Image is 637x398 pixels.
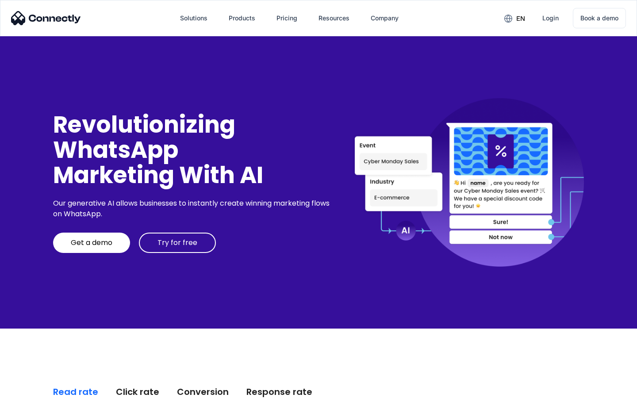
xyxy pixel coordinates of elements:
img: Connectly Logo [11,11,81,25]
a: Book a demo [573,8,626,28]
div: Our generative AI allows businesses to instantly create winning marketing flows on WhatsApp. [53,198,333,219]
div: Read rate [53,386,98,398]
ul: Language list [18,383,53,395]
div: Pricing [276,12,297,24]
div: Conversion [177,386,229,398]
div: Solutions [180,12,207,24]
div: Get a demo [71,238,112,247]
div: Resources [318,12,349,24]
aside: Language selected: English [9,383,53,395]
div: Try for free [157,238,197,247]
a: Pricing [269,8,304,29]
div: en [516,12,525,25]
div: Company [371,12,399,24]
div: Click rate [116,386,159,398]
a: Get a demo [53,233,130,253]
div: Login [542,12,559,24]
div: Products [229,12,255,24]
a: Try for free [139,233,216,253]
div: Response rate [246,386,312,398]
a: Login [535,8,566,29]
div: Revolutionizing WhatsApp Marketing With AI [53,112,333,188]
